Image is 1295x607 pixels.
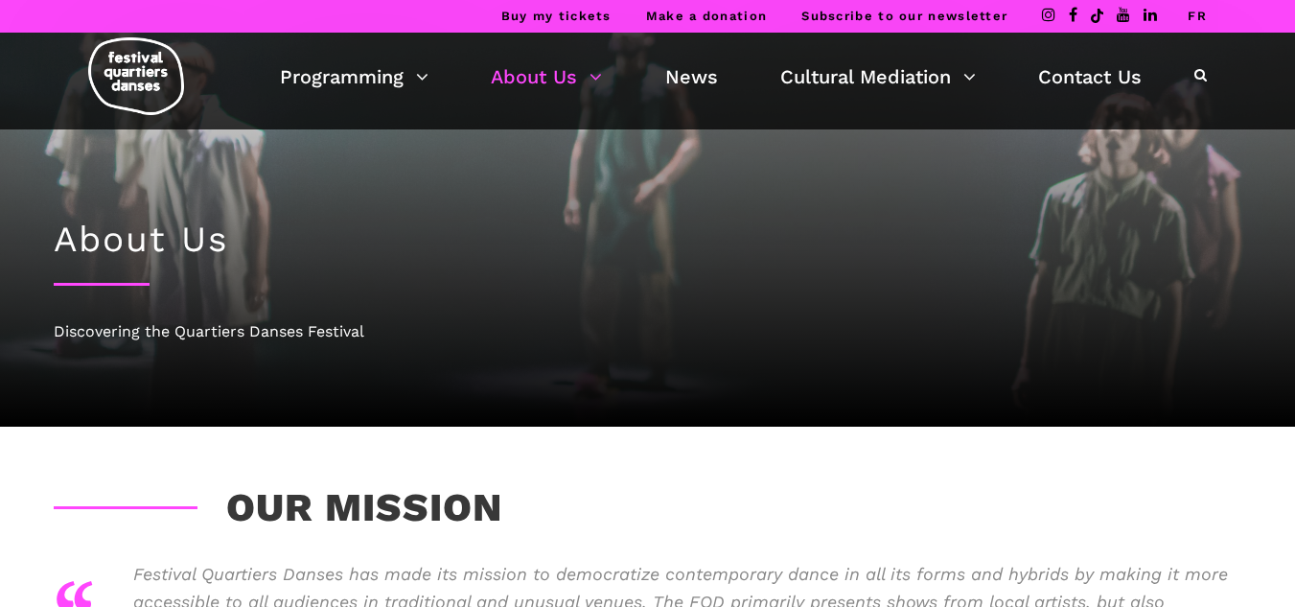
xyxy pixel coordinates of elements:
a: Programming [280,60,428,93]
a: Cultural Mediation [780,60,976,93]
a: About Us [491,60,602,93]
h3: Our mission [54,484,503,532]
a: Subscribe to our newsletter [801,9,1007,23]
h1: About Us [54,219,1242,261]
img: logo-fqd-med [88,37,184,115]
a: Make a donation [646,9,768,23]
a: News [665,60,718,93]
a: Buy my tickets [501,9,612,23]
a: FR [1188,9,1207,23]
div: Discovering the Quartiers Danses Festival [54,319,1242,344]
a: Contact Us [1038,60,1142,93]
